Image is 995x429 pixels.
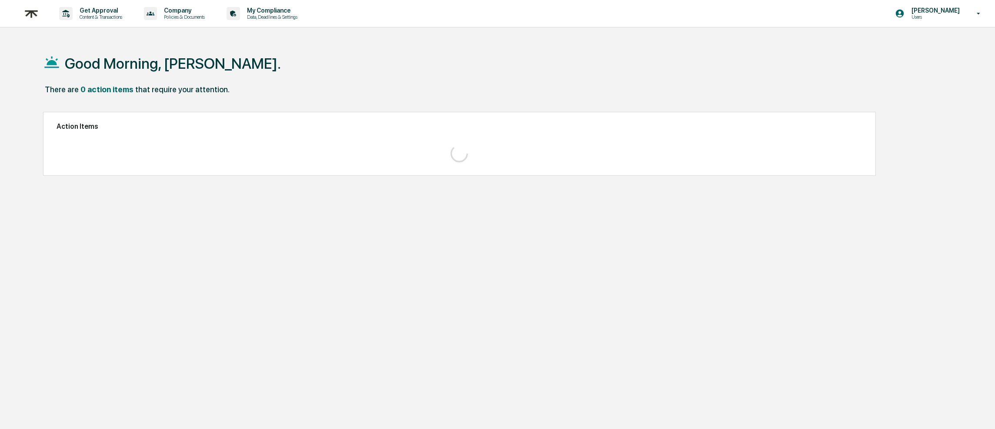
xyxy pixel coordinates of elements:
div: that require your attention. [135,85,230,94]
p: Get Approval [73,7,127,14]
h1: Good Morning, [PERSON_NAME]. [65,55,281,72]
div: 0 action items [80,85,134,94]
p: My Compliance [240,7,302,14]
p: Data, Deadlines & Settings [240,14,302,20]
p: [PERSON_NAME] [905,7,964,14]
p: Content & Transactions [73,14,127,20]
div: There are [45,85,79,94]
img: logo [21,3,42,24]
p: Company [157,7,209,14]
p: Users [905,14,964,20]
p: Policies & Documents [157,14,209,20]
h2: Action Items [57,122,862,131]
